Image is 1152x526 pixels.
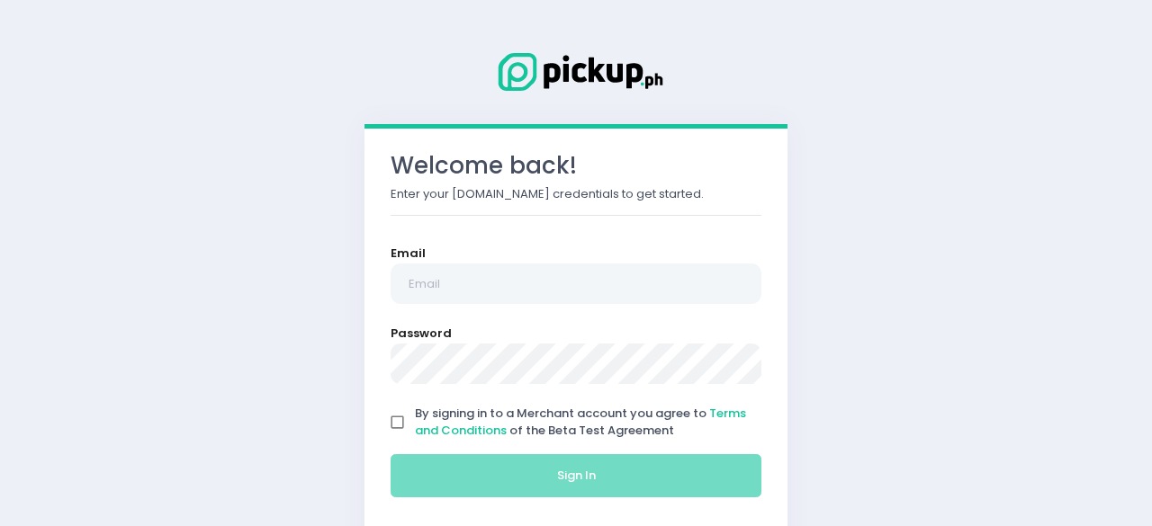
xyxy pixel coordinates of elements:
h3: Welcome back! [391,152,761,180]
input: Email [391,263,761,305]
label: Email [391,245,426,263]
img: Logo [486,49,666,94]
label: Password [391,325,452,343]
p: Enter your [DOMAIN_NAME] credentials to get started. [391,185,761,203]
button: Sign In [391,454,761,497]
a: Terms and Conditions [415,405,746,440]
span: By signing in to a Merchant account you agree to of the Beta Test Agreement [415,405,746,440]
span: Sign In [557,467,596,484]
